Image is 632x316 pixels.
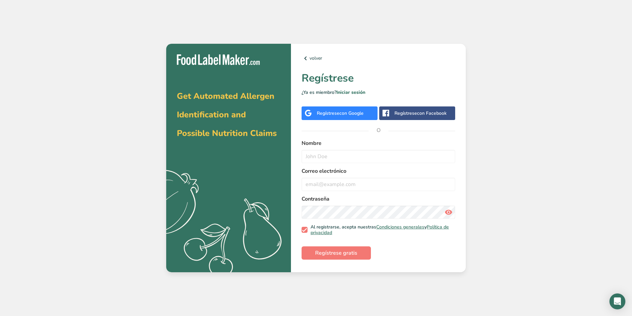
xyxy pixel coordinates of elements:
span: Al registrarse, acepta nuestras y [308,224,453,236]
button: Regístrese gratis [302,246,371,260]
div: Regístrese [394,110,447,117]
a: Política de privacidad [311,224,449,236]
span: Get Automated Allergen Identification and Possible Nutrition Claims [177,91,277,139]
div: Open Intercom Messenger [609,293,625,309]
a: volver [302,54,455,62]
label: Nombre [302,139,455,147]
span: Regístrese gratis [315,249,357,257]
div: Regístrese [317,110,364,117]
label: Correo electrónico [302,167,455,175]
span: con Google [339,110,364,116]
input: email@example.com [302,178,455,191]
a: Iniciar sesión [336,89,365,95]
input: John Doe [302,150,455,163]
span: con Facebook [417,110,447,116]
span: O [369,120,388,140]
p: ¿Ya es miembro? [302,89,455,96]
a: Condiciones generales [376,224,424,230]
label: Contraseña [302,195,455,203]
img: Food Label Maker [177,54,260,65]
h1: Regístrese [302,70,455,86]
